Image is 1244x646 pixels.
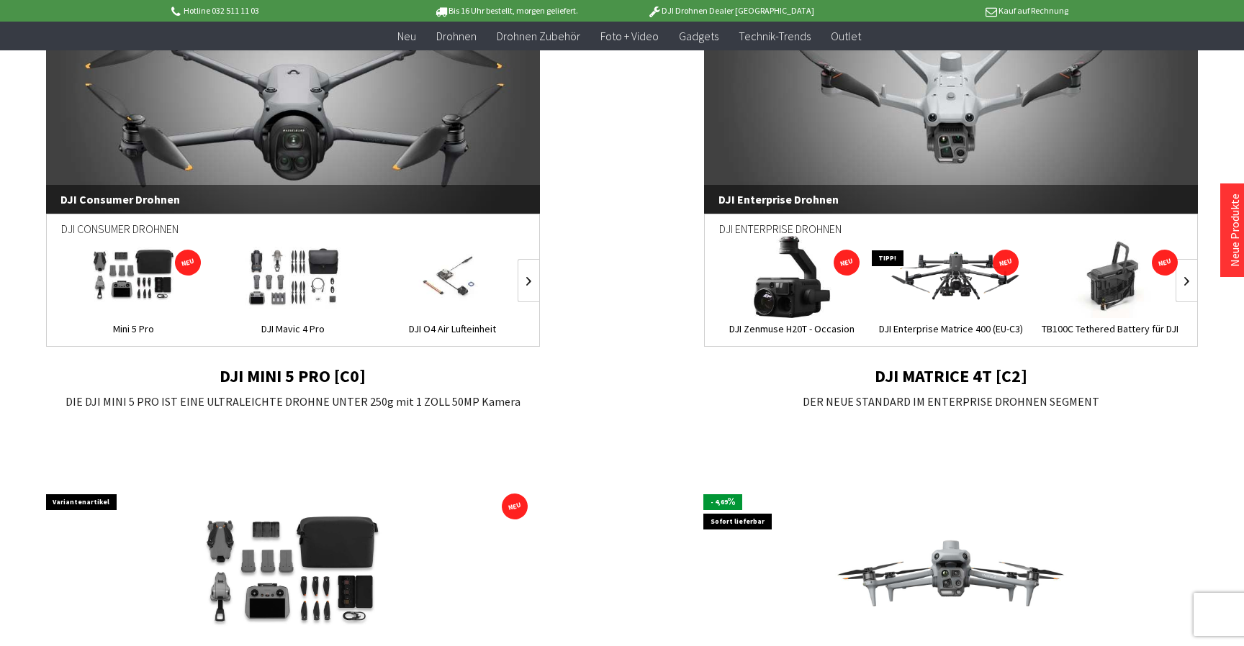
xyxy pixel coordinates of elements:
a: Drohnen [426,22,487,51]
p: Hotline 032 511 11 03 [168,2,393,19]
img: DJI Enterprise Matrice 400 (EU-C3) inkl. DJI Care Enterprise Plus [879,237,1023,318]
h2: DJI MATRICE 4T [C2] [704,367,1198,386]
a: Mini 5 Pro [54,322,213,350]
a: DJI Enterprise Matrice 400 (EU-C3) inkl. DJI... [872,322,1031,350]
span: Outlet [831,29,861,43]
a: Technik-Trends [729,22,821,51]
span: Drohnen Zubehör [497,29,580,43]
p: DIE DJI MINI 5 PRO IST EINE ULTRALEICHTE DROHNE UNTER 250g mit 1 ZOLL 50MP Kamera [46,393,540,410]
img: Mini 5 Pro [72,236,196,318]
a: Neue Produkte [1227,194,1242,267]
span: Neu [397,29,416,43]
img: DJI O4 Air Lufteinheit [397,236,508,318]
span: Drohnen [436,29,477,43]
a: TB100C Tethered Battery für DJI Matrice 400 Serie [1031,322,1190,350]
a: DJI Mavic 4 Pro [213,322,372,350]
a: Neu [387,22,426,51]
a: DJI O4 Air Lufteinheit [372,322,531,350]
p: DER NEUE STANDARD IM ENTERPRISE DROHNEN SEGMENT [704,393,1198,410]
img: DJI Zenmuse H20T - Occasion [751,236,833,318]
a: Drohnen Zubehör [487,22,590,51]
p: Bis 16 Uhr bestellt, morgen geliefert. [393,2,618,19]
span: Gadgets [679,29,718,43]
a: Foto + Video [590,22,669,51]
span: DJI Enterprise Drohnen [704,185,1198,214]
span: DJI Consumer Drohnen [46,185,540,214]
p: Kauf auf Rechnung [843,2,1068,19]
span: Technik-Trends [739,29,811,43]
strong: DJI MINI 5 PRO [C0] [220,365,366,387]
a: DJI Zenmuse H20T - Occasion [712,322,871,350]
div: DJI Enterprise Drohnen [719,214,1183,254]
span: Foto + Video [600,29,659,43]
a: Outlet [821,22,871,51]
div: DJI Consumer Drohnen [61,214,525,254]
img: DJI Mavic 4 Pro [238,236,348,318]
p: DJI Drohnen Dealer [GEOGRAPHIC_DATA] [618,2,843,19]
a: Gadgets [669,22,729,51]
img: TB100C Tethered Battery für DJI Matrice 400 Serie [1056,236,1165,318]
